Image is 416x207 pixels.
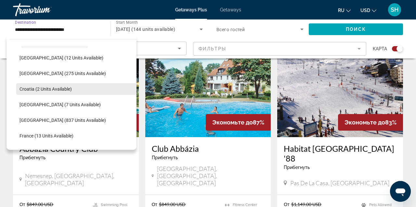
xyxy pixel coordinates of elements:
img: 2833E01X.jpg [145,33,271,137]
span: Destination [15,20,36,24]
button: Change currency [360,6,376,15]
span: [DATE] (144 units available) [116,27,175,32]
span: Прибегнуть [19,155,45,160]
span: Всего гостей [216,27,245,32]
span: USD [360,8,370,13]
span: Экономьте до [212,119,253,126]
span: Pets Allowed [369,203,392,207]
button: User Menu [386,3,403,17]
button: [GEOGRAPHIC_DATA] (12 units available) [16,52,136,64]
span: [GEOGRAPHIC_DATA], [GEOGRAPHIC_DATA], [GEOGRAPHIC_DATA] [157,165,265,187]
span: Nemesnep, [GEOGRAPHIC_DATA], [GEOGRAPHIC_DATA] [25,172,132,187]
span: Прибегнуть [284,165,310,170]
button: [GEOGRAPHIC_DATA] (1 units available) [16,146,136,157]
a: Travorium [13,1,78,18]
span: [GEOGRAPHIC_DATA] (275 units available) [19,71,106,76]
button: [GEOGRAPHIC_DATA] (837 units available) [16,114,136,126]
span: Поиск [346,27,366,32]
button: [GEOGRAPHIC_DATA] (7 units available) [16,99,136,110]
span: От [19,201,25,207]
a: Getaways Plus [175,7,207,12]
button: Filter [193,42,367,56]
button: [GEOGRAPHIC_DATA] (275 units available) [16,68,136,79]
span: [GEOGRAPHIC_DATA] (7 units available) [19,102,101,107]
div: 87% [206,114,271,131]
span: Swimming Pool [101,203,127,207]
span: карта [373,44,387,53]
button: Europe (2,475 units available) [21,36,88,48]
button: Change language [338,6,351,15]
span: SH [391,6,398,13]
span: Fitness Center [233,203,257,207]
span: France (13 units available) [19,133,73,138]
div: 83% [338,114,403,131]
img: 3597O01X.jpg [277,33,403,137]
span: [GEOGRAPHIC_DATA] (12 units available) [19,55,103,60]
iframe: Кнопка запуска окна обмена сообщениями [390,181,411,202]
span: [GEOGRAPHIC_DATA] (837 units available) [19,118,106,123]
span: Pas de la Casa, [GEOGRAPHIC_DATA] [290,179,389,187]
button: Croatia (2 units available) [16,83,136,95]
span: Croatia (2 units available) [19,86,72,92]
a: Club Abbázia [152,144,265,153]
button: Toggle Europe (2,475 units available) [10,37,21,48]
span: $849.00 USD [159,201,186,207]
span: Start Month [116,20,138,25]
span: Прибегнуть [152,155,178,160]
span: Экономьте до [344,119,385,126]
span: От [152,201,157,207]
a: Getaways [220,7,241,12]
button: France (13 units available) [16,130,136,142]
span: $849.00 USD [27,201,53,207]
button: Поиск [309,23,403,35]
span: От [284,201,289,207]
span: $1,149.00 USD [291,201,321,207]
span: ru [338,8,344,13]
a: Habitat [GEOGRAPHIC_DATA] '88 [284,144,396,163]
mat-select: Sort by [19,45,181,52]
